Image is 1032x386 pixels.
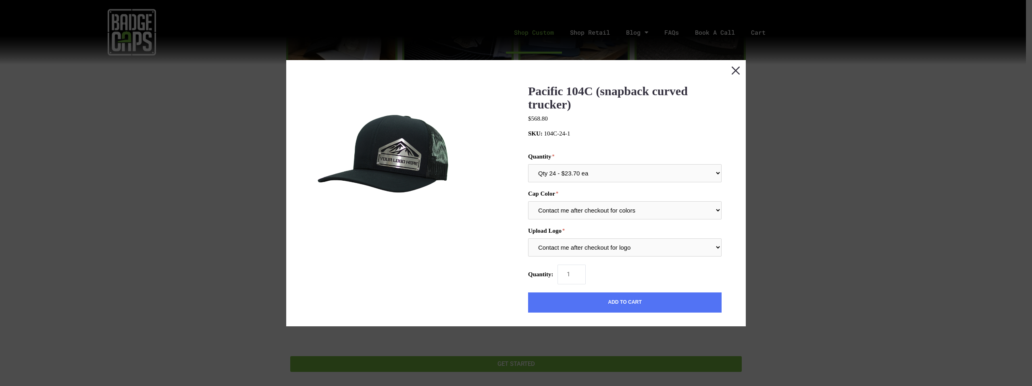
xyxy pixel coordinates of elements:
[726,60,746,80] button: Close this dialog window
[528,153,722,160] label: Quantity
[528,84,688,111] a: Pacific 104C (snapback curved trucker)
[528,227,722,234] label: Upload Logo
[310,84,460,234] img: BadgeCaps - Pacific 104C
[544,130,570,137] span: 104C-24-1
[528,130,543,137] span: SKU:
[528,115,548,122] span: $568.80
[528,271,553,278] span: Quantity:
[528,190,722,197] label: Cap Color
[528,292,722,313] button: Add to Cart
